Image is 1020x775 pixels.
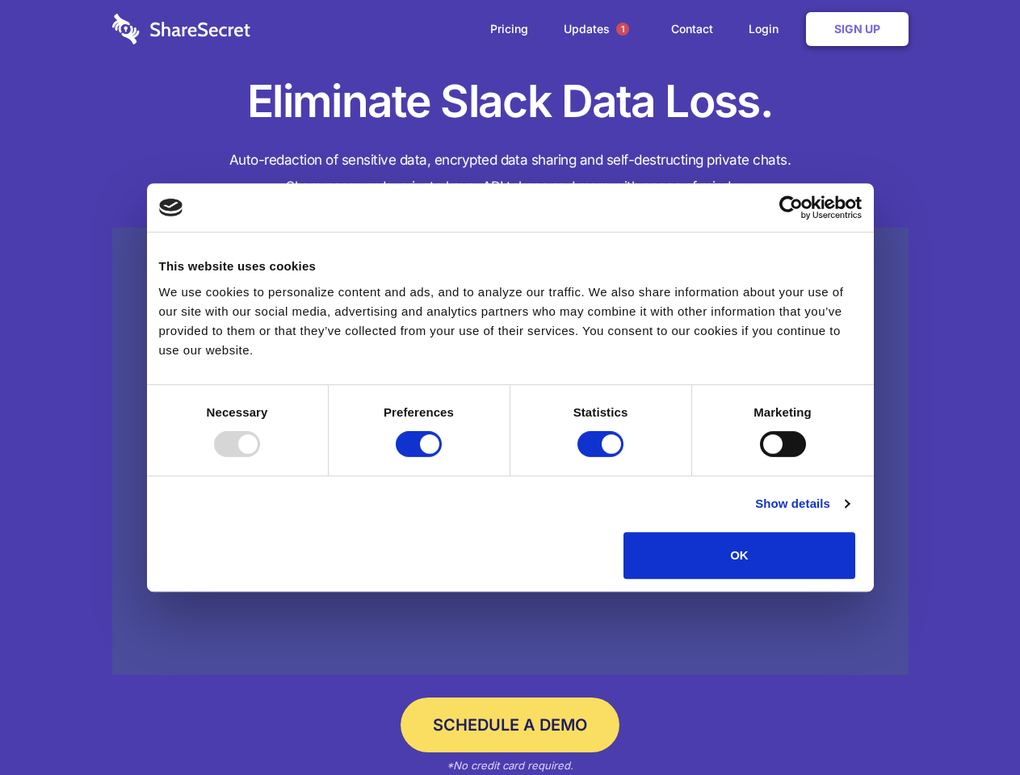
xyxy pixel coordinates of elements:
a: Contact [655,4,729,54]
a: Pricing [474,4,544,54]
a: Login [732,4,803,54]
strong: Statistics [573,405,628,419]
a: Show details [755,494,849,513]
h4: Auto-redaction of sensitive data, encrypted data sharing and self-destructing private chats. Shar... [112,147,909,200]
a: Wistia video thumbnail [112,228,909,676]
img: logo-wordmark-white-trans-d4663122ce5f474addd5e946df7df03e33cb6a1c49d2221995e7729f52c070b2.svg [112,14,250,44]
strong: Preferences [384,405,454,419]
img: logo [159,199,183,216]
a: Schedule a Demo [401,697,619,752]
div: This website uses cookies [159,257,862,276]
em: *No credit card required. [447,759,573,772]
div: We use cookies to personalize content and ads, and to analyze our traffic. We also share informat... [159,283,862,360]
strong: Necessary [207,405,268,419]
h1: Eliminate Slack Data Loss. [112,73,909,131]
a: Usercentrics Cookiebot - opens in a new window [720,195,862,220]
span: 1 [616,23,629,36]
a: Sign Up [806,12,909,46]
strong: Marketing [753,405,812,419]
button: OK [623,532,855,579]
